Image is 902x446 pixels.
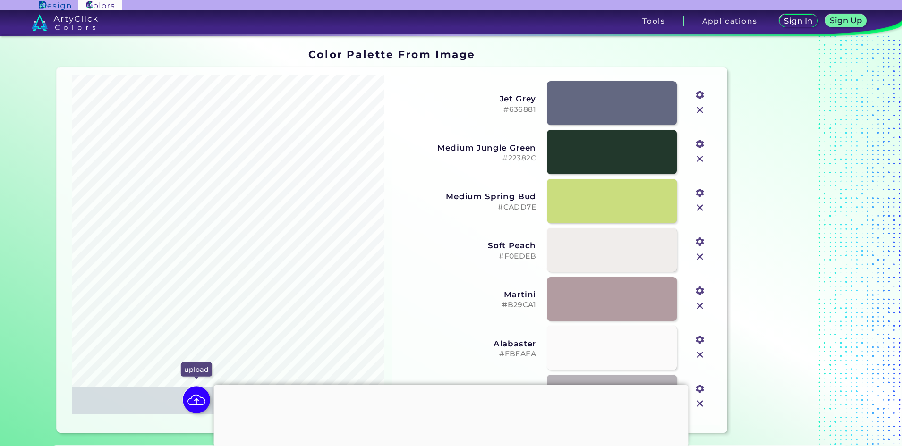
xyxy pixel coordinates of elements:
h5: Sign Up [831,17,861,24]
h5: #CADD7E [400,203,536,212]
h3: Martini [400,290,536,299]
h5: Sign In [785,17,812,25]
h3: Tools [642,17,665,25]
img: icon_close.svg [694,300,706,312]
img: icon_close.svg [694,202,706,214]
h5: #636881 [400,105,536,114]
iframe: Advertisement [731,45,849,437]
h5: #B29CA1 [400,301,536,310]
h3: Applications [702,17,757,25]
img: icon_close.svg [694,104,706,116]
h3: Jet Grey [400,94,536,103]
a: Sign Up [827,15,865,27]
img: logo_artyclick_colors_white.svg [32,14,98,31]
h3: Medium Jungle Green [400,143,536,152]
h3: Alabaster [400,339,536,348]
h3: Soft Peach [400,241,536,250]
h5: #22382C [400,154,536,163]
iframe: Advertisement [214,385,689,444]
h5: #F0EDEB [400,252,536,261]
h5: #FBFAFA [400,350,536,359]
img: icon picture [183,386,210,413]
img: icon_close.svg [694,397,706,410]
img: icon_close.svg [694,251,706,263]
h1: Color Palette From Image [308,47,476,61]
a: Sign In [781,15,816,27]
img: ArtyClick Design logo [39,1,71,10]
p: upload [181,362,212,376]
h3: Medium Spring Bud [400,192,536,201]
img: icon_close.svg [694,349,706,361]
img: icon_close.svg [694,153,706,165]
